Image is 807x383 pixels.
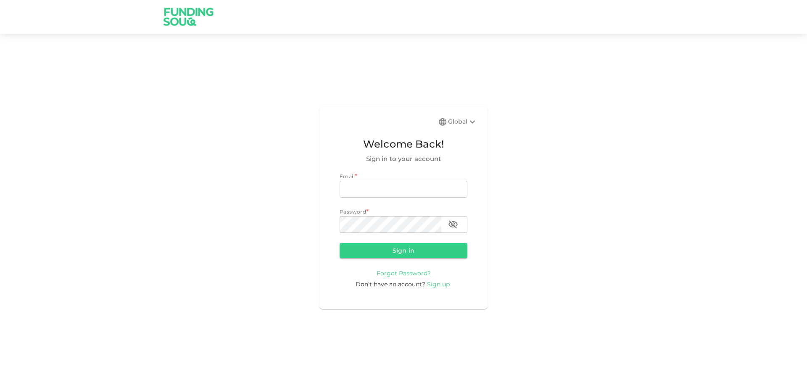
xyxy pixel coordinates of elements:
span: Email [340,173,355,180]
span: Forgot Password? [377,269,431,277]
a: Forgot Password? [377,269,431,277]
input: password [340,216,441,233]
span: Sign up [427,280,450,288]
span: Sign in to your account [340,154,467,164]
button: Sign in [340,243,467,258]
span: Welcome Back! [340,136,467,152]
div: Global [448,117,477,127]
input: email [340,181,467,198]
span: Password [340,209,366,215]
span: Don’t have an account? [356,280,425,288]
